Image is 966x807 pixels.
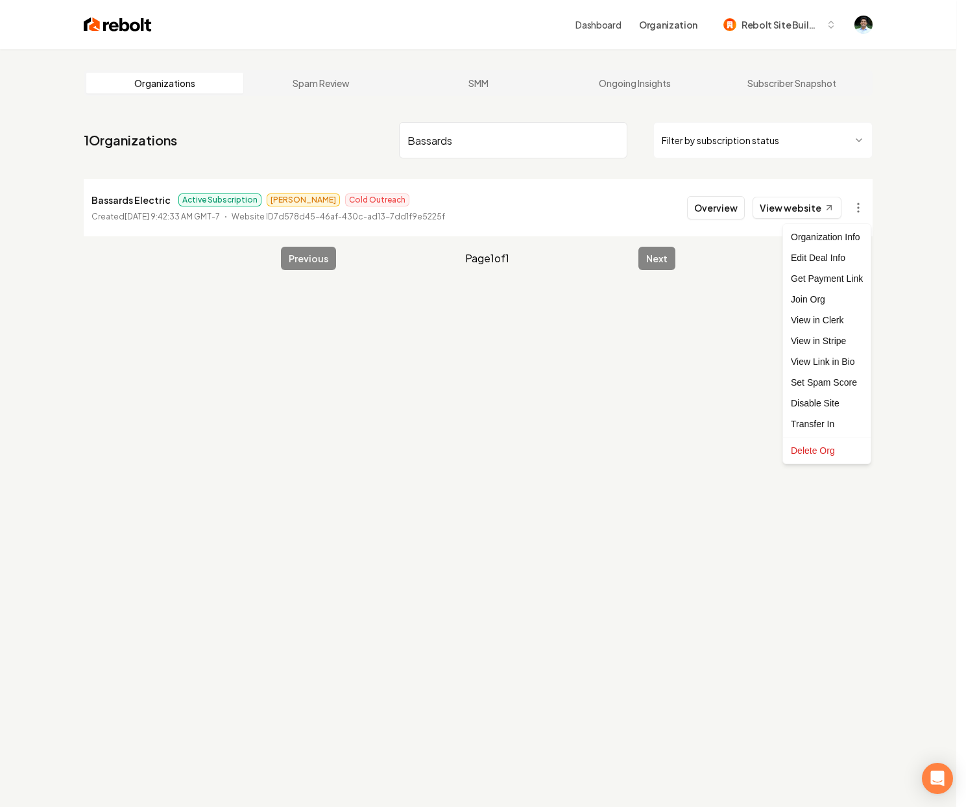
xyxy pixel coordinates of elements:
[786,372,868,393] div: Set Spam Score
[786,440,868,461] div: Delete Org
[786,289,868,310] div: Join Org
[786,227,868,247] div: Organization Info
[786,393,868,414] div: Disable Site
[786,247,868,268] div: Edit Deal Info
[786,268,868,289] div: Get Payment Link
[786,414,868,434] div: Transfer In
[786,330,868,351] a: View in Stripe
[786,310,868,330] a: View in Clerk
[786,351,868,372] a: View Link in Bio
